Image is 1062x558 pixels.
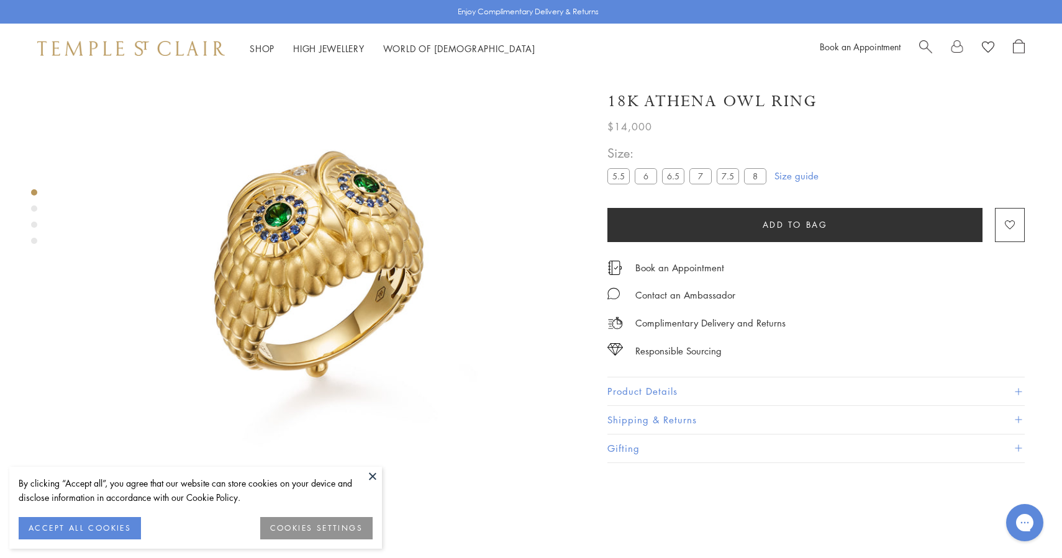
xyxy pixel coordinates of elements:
label: 7 [689,168,712,184]
label: 6 [635,168,657,184]
span: Size: [607,143,771,163]
div: Responsible Sourcing [635,343,722,359]
button: Gifting [607,434,1025,462]
p: Complimentary Delivery and Returns [635,315,786,331]
button: Add to bag [607,208,983,242]
iframe: Gorgias live chat messenger [1000,500,1050,546]
button: Shipping & Returns [607,406,1025,434]
label: 7.5 [717,168,739,184]
button: Product Details [607,377,1025,405]
label: 5.5 [607,168,630,184]
a: Open Shopping Bag [1013,39,1025,58]
nav: Main navigation [250,41,535,56]
p: Enjoy Complimentary Delivery & Returns [458,6,599,18]
label: 8 [744,168,766,184]
img: MessageIcon-01_2.svg [607,287,620,300]
img: Temple St. Clair [37,41,225,56]
img: icon_appointment.svg [607,261,622,275]
button: ACCEPT ALL COOKIES [19,517,141,539]
a: Book an Appointment [635,261,724,274]
a: Search [919,39,932,58]
a: World of [DEMOGRAPHIC_DATA]World of [DEMOGRAPHIC_DATA] [383,42,535,55]
a: High JewelleryHigh Jewellery [293,42,365,55]
img: icon_delivery.svg [607,315,623,331]
div: Contact an Ambassador [635,287,735,303]
span: $14,000 [607,119,652,135]
div: Product gallery navigation [31,186,37,254]
div: By clicking “Accept all”, you agree that our website can store cookies on your device and disclos... [19,476,373,505]
img: icon_sourcing.svg [607,343,623,356]
h1: 18K Athena Owl Ring [607,91,817,112]
a: Size guide [774,169,819,182]
label: 6.5 [662,168,684,184]
a: ShopShop [250,42,275,55]
span: Add to bag [763,218,828,232]
button: COOKIES SETTINGS [260,517,373,539]
a: View Wishlist [982,39,994,58]
a: Book an Appointment [820,40,901,53]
